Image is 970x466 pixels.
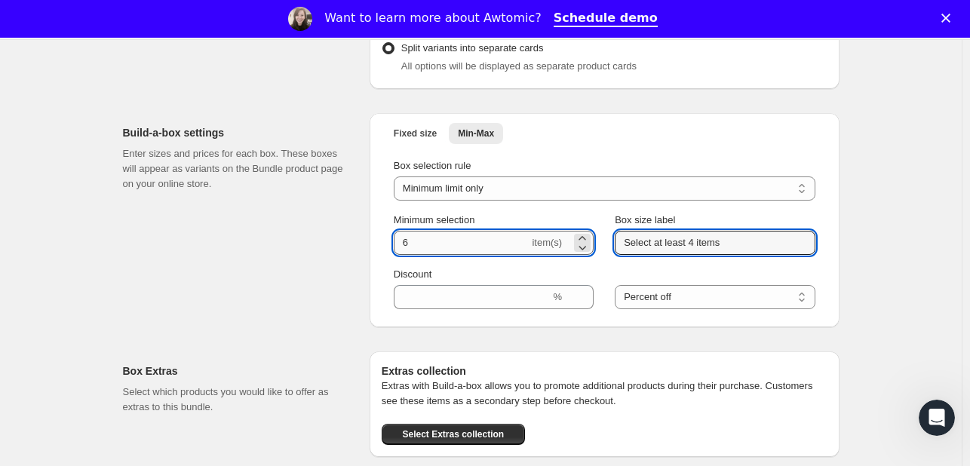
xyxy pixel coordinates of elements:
[394,160,471,171] span: Box selection rule
[394,214,475,225] span: Minimum selection
[288,7,312,31] img: Profile image for Emily
[615,214,675,225] span: Box size label
[554,291,563,302] span: %
[382,379,827,409] p: Extras with Build-a-box allows you to promote additional products during their purchase. Customer...
[401,42,544,54] span: Split variants into separate cards
[554,11,658,27] a: Schedule demo
[941,14,956,23] div: Close
[394,127,437,139] span: Fixed size
[324,11,541,26] div: Want to learn more about Awtomic?
[394,268,432,280] span: Discount
[382,363,827,379] h6: Extras collection
[401,60,637,72] span: All options will be displayed as separate product cards
[123,146,345,192] p: Enter sizes and prices for each box. These boxes will appear as variants on the Bundle product pa...
[123,125,345,140] h2: Build-a-box settings
[402,428,504,440] span: Select Extras collection
[382,424,525,445] button: Select Extras collection
[532,237,562,248] span: item(s)
[123,363,345,379] h2: Box Extras
[458,127,494,139] span: Min-Max
[919,400,955,436] iframe: Intercom live chat
[123,385,345,415] p: Select which products you would like to offer as extras to this bundle.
